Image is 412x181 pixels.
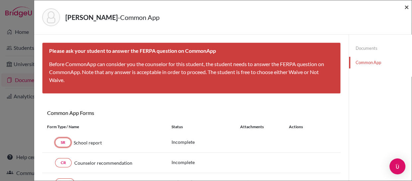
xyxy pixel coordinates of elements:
[74,159,132,166] span: Counselor recommendation
[389,158,405,174] div: Open Intercom Messenger
[172,159,240,166] p: Incomplete
[240,124,281,130] div: Attachments
[349,57,412,68] a: Common App
[49,47,216,54] b: Please ask your student to answer the FERPA question on CommonApp
[55,158,72,167] a: CR
[281,124,322,130] div: Actions
[118,13,160,21] span: - Common App
[55,138,71,147] a: SR
[42,110,191,116] h6: Common App Forms
[349,43,412,54] a: Documents
[74,139,102,146] span: School report
[172,124,240,130] div: Status
[65,13,118,21] strong: [PERSON_NAME]
[172,138,240,145] p: Incomplete
[404,3,409,11] button: Close
[49,60,334,84] p: Before CommonApp can consider you the counselor for this student, the student needs to answer the...
[404,2,409,12] span: ×
[42,124,167,130] div: Form Type / Name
